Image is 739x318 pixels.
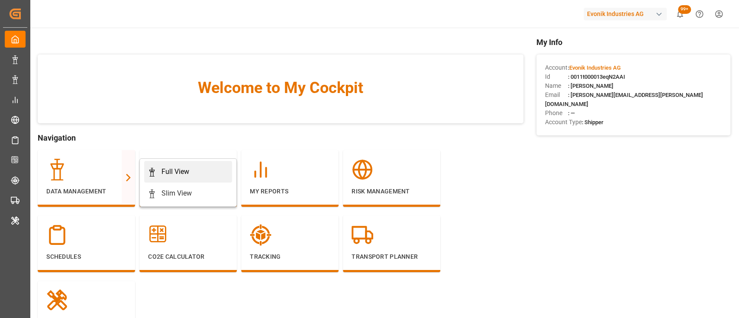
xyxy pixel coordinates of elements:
span: Id [545,72,568,81]
p: My Reports [250,187,330,196]
span: : 0011t000013eqN2AAI [568,74,625,80]
span: : [568,64,621,71]
a: Full View [144,161,232,183]
p: Transport Planner [352,252,432,261]
p: CO2e Calculator [148,252,228,261]
span: : — [568,110,575,116]
span: : [PERSON_NAME][EMAIL_ADDRESS][PERSON_NAME][DOMAIN_NAME] [545,92,703,107]
span: Email [545,90,568,100]
p: Schedules [46,252,126,261]
div: Slim View [161,188,192,199]
span: Welcome to My Cockpit [55,76,506,100]
span: Account Type [545,118,582,127]
span: My Info [536,36,731,48]
a: Slim View [144,183,232,204]
p: Risk Management [352,187,432,196]
span: Evonik Industries AG [569,64,621,71]
p: Tracking [250,252,330,261]
span: Name [545,81,568,90]
span: : [PERSON_NAME] [568,83,613,89]
span: Phone [545,109,568,118]
span: Navigation [38,132,523,144]
p: Data Management [46,187,126,196]
div: Full View [161,167,189,177]
span: Account [545,63,568,72]
span: : Shipper [582,119,603,125]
